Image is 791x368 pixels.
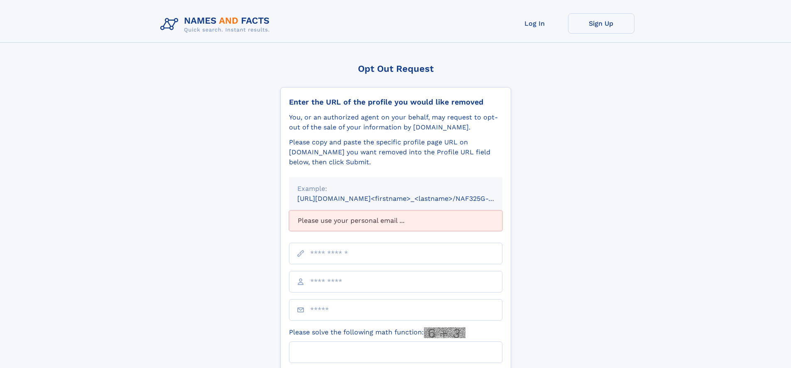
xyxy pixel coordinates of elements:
div: Please use your personal email ... [289,210,502,231]
div: Opt Out Request [280,63,511,74]
a: Sign Up [568,13,634,34]
small: [URL][DOMAIN_NAME]<firstname>_<lastname>/NAF325G-xxxxxxxx [297,195,518,202]
div: Example: [297,184,494,194]
img: Logo Names and Facts [157,13,277,36]
div: You, or an authorized agent on your behalf, may request to opt-out of the sale of your informatio... [289,112,502,132]
label: Please solve the following math function: [289,327,465,338]
div: Enter the URL of the profile you would like removed [289,97,502,107]
a: Log In [502,13,568,34]
div: Please copy and paste the specific profile page URL on [DOMAIN_NAME] you want removed into the Pr... [289,137,502,167]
